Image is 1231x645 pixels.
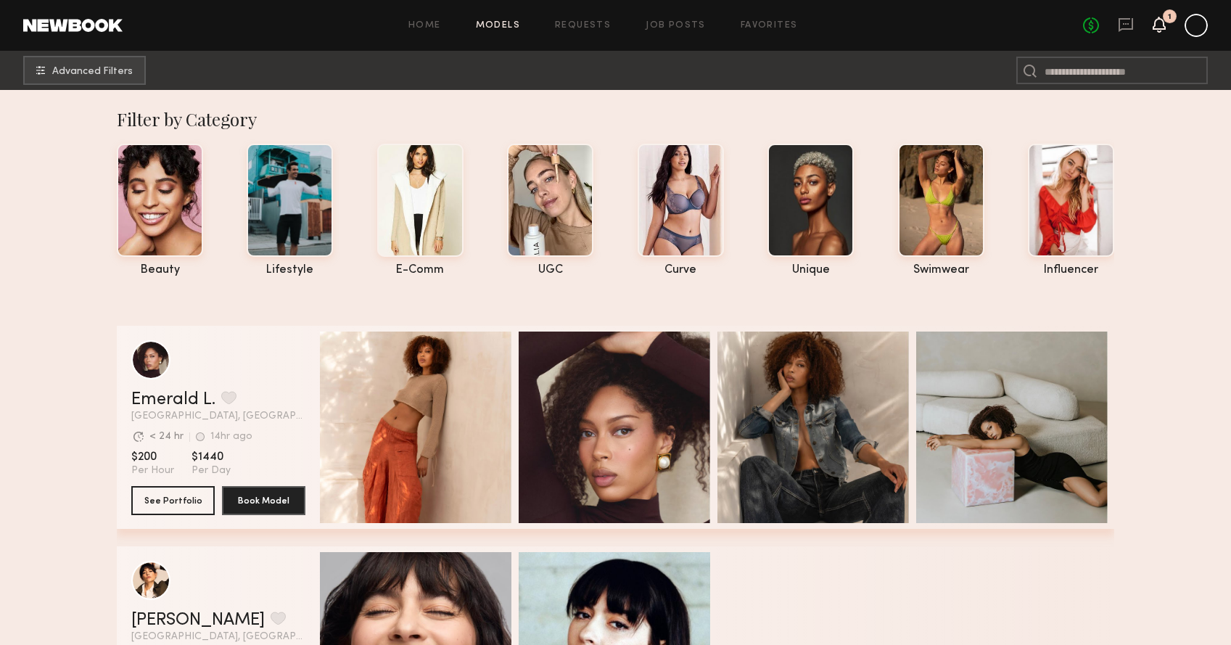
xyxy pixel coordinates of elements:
[247,264,333,276] div: lifestyle
[1028,264,1114,276] div: influencer
[23,56,146,85] button: Advanced Filters
[52,67,133,77] span: Advanced Filters
[210,432,252,442] div: 14hr ago
[131,450,174,464] span: $200
[476,21,520,30] a: Models
[192,464,231,477] span: Per Day
[222,486,305,515] button: Book Model
[741,21,798,30] a: Favorites
[507,264,593,276] div: UGC
[555,21,611,30] a: Requests
[131,411,305,422] span: [GEOGRAPHIC_DATA], [GEOGRAPHIC_DATA]
[192,450,231,464] span: $1440
[131,632,305,642] span: [GEOGRAPHIC_DATA], [GEOGRAPHIC_DATA]
[117,264,203,276] div: beauty
[1168,13,1172,21] div: 1
[377,264,464,276] div: e-comm
[131,391,215,408] a: Emerald L.
[646,21,706,30] a: Job Posts
[117,107,1114,131] div: Filter by Category
[131,486,215,515] button: See Portfolio
[638,264,724,276] div: curve
[898,264,984,276] div: swimwear
[408,21,441,30] a: Home
[767,264,854,276] div: unique
[131,464,174,477] span: Per Hour
[149,432,184,442] div: < 24 hr
[131,612,265,629] a: [PERSON_NAME]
